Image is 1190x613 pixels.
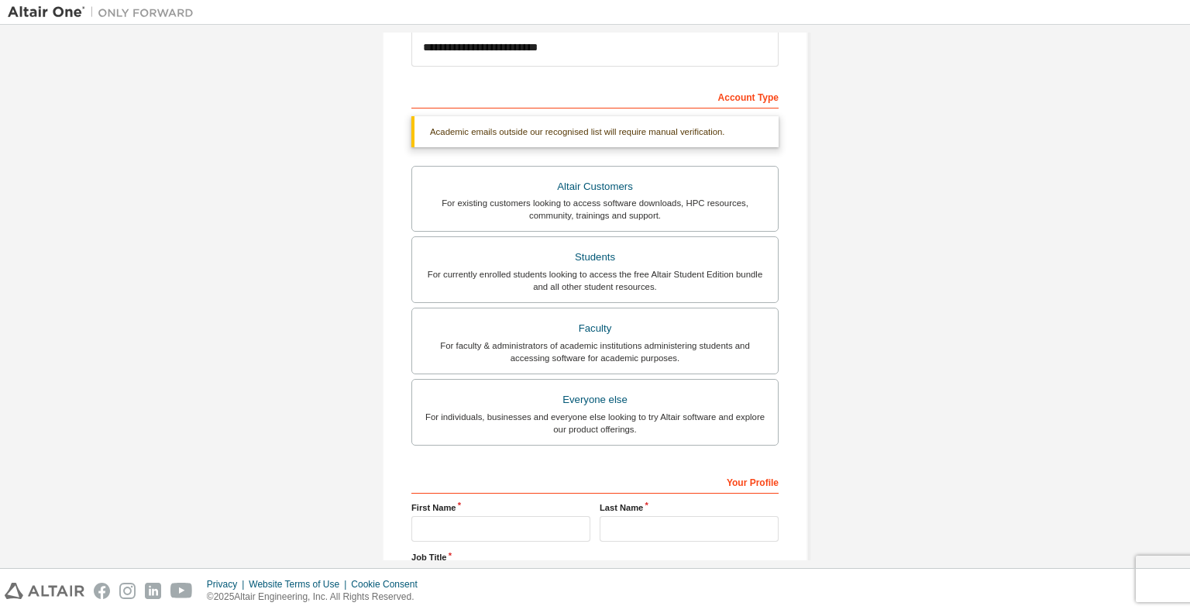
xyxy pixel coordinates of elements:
[351,578,426,591] div: Cookie Consent
[411,501,590,514] label: First Name
[411,116,779,147] div: Academic emails outside our recognised list will require manual verification.
[421,246,769,268] div: Students
[5,583,84,599] img: altair_logo.svg
[421,268,769,293] div: For currently enrolled students looking to access the free Altair Student Edition bundle and all ...
[421,197,769,222] div: For existing customers looking to access software downloads, HPC resources, community, trainings ...
[207,578,249,591] div: Privacy
[421,318,769,339] div: Faculty
[411,551,779,563] label: Job Title
[170,583,193,599] img: youtube.svg
[119,583,136,599] img: instagram.svg
[421,339,769,364] div: For faculty & administrators of academic institutions administering students and accessing softwa...
[145,583,161,599] img: linkedin.svg
[207,591,427,604] p: © 2025 Altair Engineering, Inc. All Rights Reserved.
[8,5,201,20] img: Altair One
[421,389,769,411] div: Everyone else
[249,578,351,591] div: Website Terms of Use
[421,176,769,198] div: Altair Customers
[421,411,769,436] div: For individuals, businesses and everyone else looking to try Altair software and explore our prod...
[411,84,779,108] div: Account Type
[600,501,779,514] label: Last Name
[94,583,110,599] img: facebook.svg
[411,469,779,494] div: Your Profile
